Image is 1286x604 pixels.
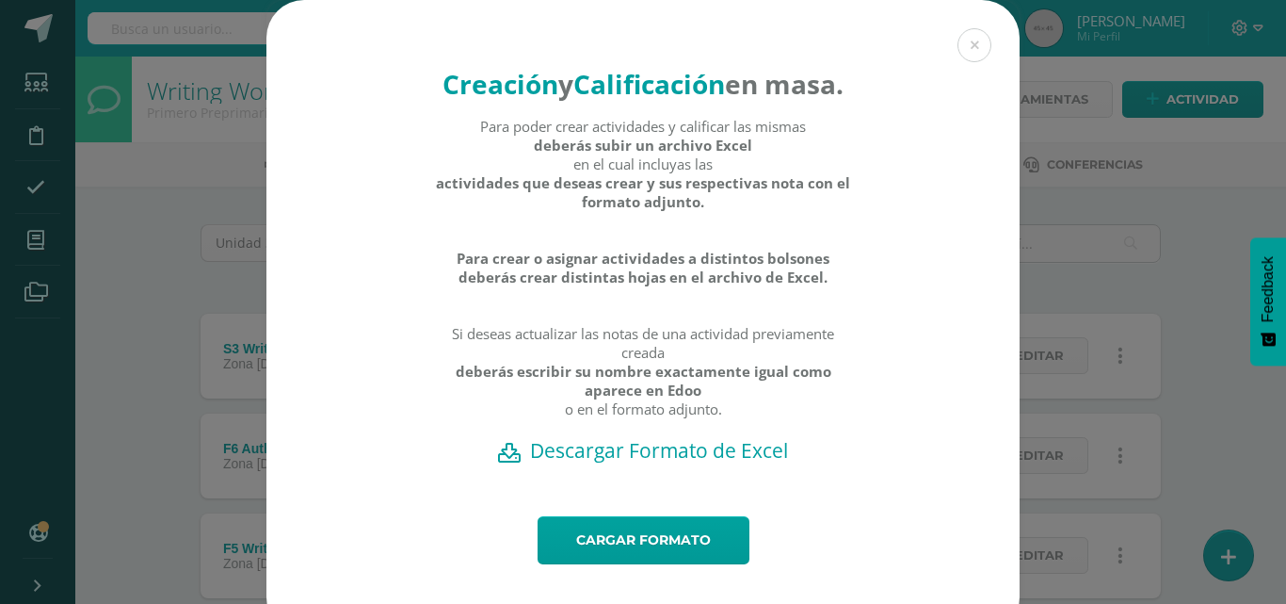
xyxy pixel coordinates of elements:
[442,66,558,102] strong: Creación
[1250,237,1286,366] button: Feedback - Mostrar encuesta
[299,437,987,464] a: Descargar Formato de Excel
[538,516,749,564] a: Cargar formato
[435,117,852,437] div: Para poder crear actividades y calificar las mismas en el cual incluyas las Si deseas actualizar ...
[435,249,852,286] strong: Para crear o asignar actividades a distintos bolsones deberás crear distintas hojas en el archivo...
[435,362,852,400] strong: deberás escribir su nombre exactamente igual como aparece en Edoo
[534,136,752,155] strong: deberás subir un archivo Excel
[1260,256,1277,322] span: Feedback
[558,66,573,102] strong: y
[573,66,725,102] strong: Calificación
[435,66,852,102] h4: en masa.
[957,28,991,62] button: Close (Esc)
[435,173,852,211] strong: actividades que deseas crear y sus respectivas nota con el formato adjunto.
